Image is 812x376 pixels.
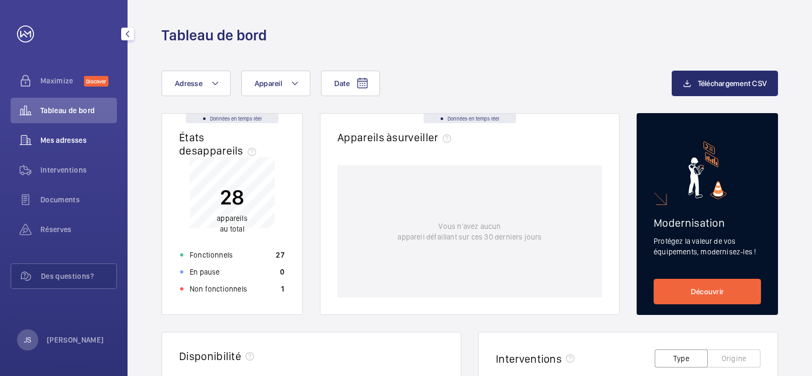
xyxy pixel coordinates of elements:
[654,216,761,229] h2: Modernisation
[179,131,260,157] h2: États des
[654,236,761,257] p: Protégez la valeur de vos équipements, modernisez-les !
[40,165,117,175] span: Interventions
[217,214,248,223] span: appareils
[197,144,260,157] span: appareils
[47,335,104,345] p: [PERSON_NAME]
[255,79,282,88] span: Appareil
[162,71,231,96] button: Adresse
[179,349,241,363] h2: Disponibilité
[321,71,380,96] button: Date
[40,135,117,146] span: Mes adresses
[334,79,350,88] span: Date
[496,352,562,365] h2: Interventions
[24,335,31,345] p: JS
[190,267,219,277] p: En pause
[655,349,708,368] button: Type
[190,284,247,294] p: Non fonctionnels
[175,79,202,88] span: Adresse
[190,250,233,260] p: Fonctionnels
[41,271,116,281] span: Des questions?
[40,224,117,235] span: Réserves
[40,105,117,116] span: Tableau de bord
[688,141,727,199] img: marketing-card.svg
[707,349,760,368] button: Origine
[424,114,516,123] div: Données en temps réel
[337,131,455,144] h2: Appareils à
[397,221,542,242] p: Vous n'avez aucun appareil défaillant sur ces 30 derniers jours
[217,213,248,234] p: au total
[40,75,84,86] span: Maximize
[186,114,278,123] div: Données en temps réel
[162,25,267,45] h1: Tableau de bord
[280,267,284,277] p: 0
[276,250,284,260] p: 27
[84,76,108,87] span: Discover
[698,79,767,88] span: Téléchargement CSV
[281,284,284,294] p: 1
[672,71,779,96] button: Téléchargement CSV
[40,194,117,205] span: Documents
[217,184,248,210] p: 28
[654,279,761,304] a: Découvrir
[241,71,310,96] button: Appareil
[392,131,455,144] span: surveiller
